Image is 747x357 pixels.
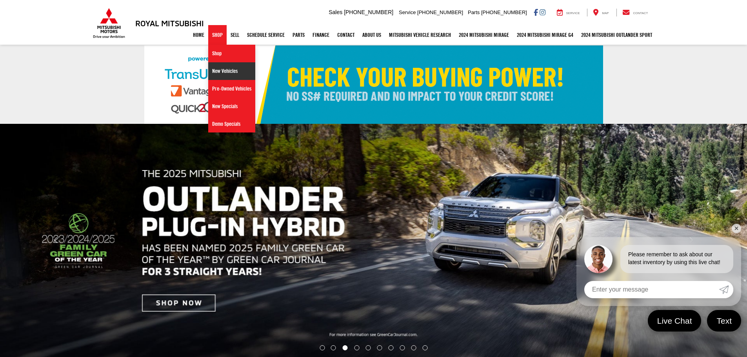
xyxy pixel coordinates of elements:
[566,11,580,15] span: Service
[481,9,527,15] span: [PHONE_NUMBER]
[712,315,736,326] span: Text
[455,25,513,45] a: 2024 Mitsubishi Mirage
[400,345,405,350] li: Go to slide number 8.
[707,310,741,332] a: Text
[719,281,733,298] a: Submit
[584,281,719,298] input: Enter your message
[653,315,696,326] span: Live Chat
[366,345,371,350] li: Go to slide number 5.
[354,345,360,350] li: Go to slide number 4.
[227,25,243,45] a: Sell
[385,25,455,45] a: Mitsubishi Vehicle Research
[309,25,333,45] a: Finance
[417,9,463,15] span: [PHONE_NUMBER]
[144,45,603,124] img: Check Your Buying Power
[208,25,227,45] a: Shop
[633,11,648,15] span: Contact
[587,9,614,16] a: Map
[635,140,747,341] button: Click to view next picture.
[344,9,393,15] span: [PHONE_NUMBER]
[320,345,325,350] li: Go to slide number 1.
[648,310,702,332] a: Live Chat
[91,8,127,38] img: Mitsubishi
[208,80,255,98] a: Pre-Owned Vehicles
[513,25,577,45] a: 2024 Mitsubishi Mirage G4
[399,9,416,15] span: Service
[388,345,393,350] li: Go to slide number 7.
[616,9,654,16] a: Contact
[189,25,208,45] a: Home
[208,62,255,80] a: New Vehicles
[343,345,348,350] li: Go to slide number 3.
[208,98,255,115] a: New Specials
[602,11,609,15] span: Map
[289,25,309,45] a: Parts: Opens in a new tab
[208,45,255,62] a: Shop
[584,245,613,273] img: Agent profile photo
[135,19,204,27] h3: Royal Mitsubishi
[377,345,382,350] li: Go to slide number 6.
[331,345,336,350] li: Go to slide number 2.
[243,25,289,45] a: Schedule Service
[551,9,586,16] a: Service
[333,25,358,45] a: Contact
[577,25,656,45] a: 2024 Mitsubishi Outlander SPORT
[422,345,427,350] li: Go to slide number 10.
[540,9,545,15] a: Instagram: Click to visit our Instagram page
[358,25,385,45] a: About Us
[411,345,416,350] li: Go to slide number 9.
[208,115,255,132] a: Demo Specials
[620,245,733,273] div: Please remember to ask about our latest inventory by using this live chat!
[329,9,342,15] span: Sales
[468,9,480,15] span: Parts
[534,9,538,15] a: Facebook: Click to visit our Facebook page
